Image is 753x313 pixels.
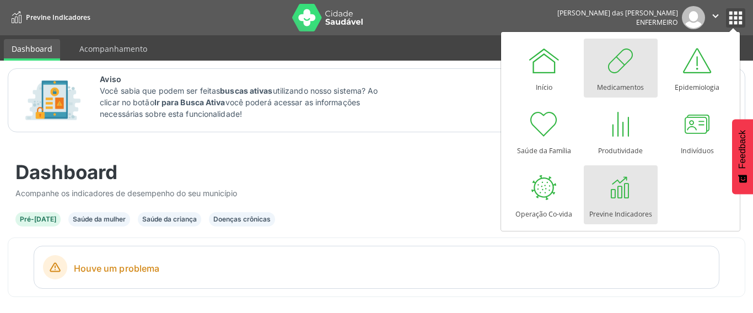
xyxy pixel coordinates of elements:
span: Houve um problema [74,262,710,275]
a: Medicamentos [584,39,658,98]
a: Operação Co-vida [507,165,581,224]
a: Previne Indicadores [8,8,90,26]
span: Previne Indicadores [26,13,90,22]
span: Aviso [100,73,391,85]
a: Previne Indicadores [584,165,658,224]
a: Dashboard [4,39,60,61]
i:  [709,10,722,22]
button: Feedback - Mostrar pesquisa [732,119,753,194]
a: Indivíduos [660,102,734,161]
a: Epidemiologia [660,39,734,98]
div: Saúde da mulher [73,214,126,224]
a: Produtividade [584,102,658,161]
div: Pré-[DATE] [20,214,56,224]
img: img [682,6,705,29]
div: Acompanhe os indicadores de desempenho do seu município [15,187,738,199]
p: Você sabia que podem ser feitas utilizando nosso sistema? Ao clicar no botão você poderá acessar ... [100,85,391,120]
div: Saúde da criança [142,214,197,224]
a: Início [507,39,581,98]
a: Acompanhamento [72,39,155,58]
div: [PERSON_NAME] das [PERSON_NAME] [557,8,678,18]
button: apps [726,8,745,28]
button:  [705,6,726,29]
img: Imagem de CalloutCard [21,75,84,125]
div: Dashboard [15,160,738,184]
strong: buscas ativas [220,86,272,95]
strong: Ir para Busca Ativa [154,98,225,107]
div: Doenças crônicas [213,214,271,224]
a: Saúde da Família [507,102,581,161]
span: Feedback [738,130,747,169]
span: Enfermeiro [636,18,678,27]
